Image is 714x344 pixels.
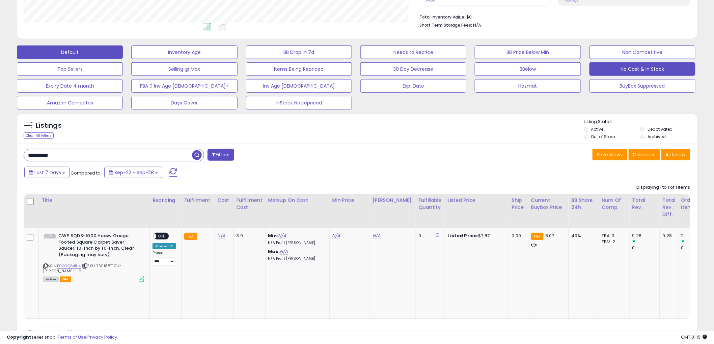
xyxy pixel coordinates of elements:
button: Columns [629,149,660,160]
button: Selling @ Max [131,62,237,76]
button: Expiry Date 4 month [17,79,123,93]
h5: Listings [36,121,62,130]
div: Markup on Cost [268,197,327,204]
div: Displaying 1 to 1 of 1 items [637,184,690,191]
li: $0 [419,12,685,21]
button: Sep-22 - Sep-28 [104,167,162,178]
button: Last 7 Days [24,167,70,178]
div: Total Rev. [632,197,657,211]
div: 0.00 [512,233,523,239]
div: BB Share 24h. [572,197,596,211]
button: Exp. Date [360,79,466,93]
label: Archived [648,134,666,139]
div: Title [42,197,147,204]
span: Last 7 Days [34,169,61,176]
a: N/A [280,248,288,255]
button: Top Sellers [17,62,123,76]
p: N/A Profit [PERSON_NAME] [268,256,324,261]
small: FBA [531,233,544,240]
div: 9.28 [632,233,660,239]
a: Privacy Policy [87,334,117,340]
b: CWP SQDS-1000 Heavy Gauge Footed Square Carpet Saver Saucer, 10-Inch by 10-Inch, Clear (Packaging... [58,233,140,259]
div: Listed Price [448,197,506,204]
div: Ship Price [512,197,525,211]
div: Repricing [153,197,178,204]
span: All listings currently available for purchase on Amazon [43,277,59,282]
a: Terms of Use [58,334,86,340]
div: 0 [681,245,709,251]
button: Hazmat [475,79,581,93]
div: 2 [681,233,709,239]
button: BuyBox Suppressed [589,79,695,93]
span: Show: entries [29,329,77,335]
strong: Copyright [7,334,31,340]
div: Min Price [332,197,367,204]
div: Amazon AI [153,243,176,249]
b: Min: [268,232,278,239]
div: 9.28 [663,233,673,239]
button: Items Being Repriced [246,62,352,76]
span: N/A [473,22,481,28]
div: $7.87 [448,233,504,239]
img: 314kBJ1PVIS._SL40_.jpg [43,233,57,239]
div: FBM: 2 [602,239,624,245]
span: Columns [633,151,654,158]
span: Compared to: [71,170,102,176]
span: | SKU: 759188111014-[PERSON_NAME]-1.16 [43,263,121,273]
div: Fulfillable Quantity [419,197,442,211]
button: Needs to Reprice [360,45,466,59]
a: N/A [218,232,226,239]
div: 0 [632,245,660,251]
button: Non Competitive [589,45,695,59]
div: Cost [218,197,231,204]
button: Default [17,45,123,59]
label: Active [591,126,604,132]
b: Total Inventory Value: [419,14,465,20]
label: Out of Stock [591,134,616,139]
div: Current Buybox Price [531,197,566,211]
a: N/A [373,232,381,239]
div: Num of Comp. [602,197,627,211]
div: ASIN: [43,233,144,281]
span: 8.07 [545,232,554,239]
div: 0 [419,233,440,239]
span: FBA [60,277,71,282]
b: Max: [268,248,280,255]
th: The percentage added to the cost of goods (COGS) that forms the calculator for Min & Max prices. [265,194,329,228]
a: B00OQ641U4 [57,263,81,269]
span: 2025-10-6 01:15 GMT [681,334,707,340]
span: Sep-22 - Sep-28 [114,169,154,176]
div: 49% [572,233,594,239]
div: Ordered Items [681,197,706,211]
div: Preset: [153,251,176,266]
div: Fulfillment [184,197,212,204]
label: Deactivated [648,126,673,132]
div: Clear All Filters [24,132,54,139]
button: Days Cover [131,96,237,110]
div: seller snap | | [7,334,117,341]
p: N/A Profit [PERSON_NAME] [268,241,324,245]
span: OFF [156,233,167,239]
div: Fulfillment Cost [237,197,263,211]
b: Listed Price: [448,232,478,239]
a: N/A [278,232,286,239]
div: [PERSON_NAME] [373,197,413,204]
p: Listing States: [584,119,697,125]
button: Inventory Age [131,45,237,59]
a: N/A [332,232,340,239]
div: FBA: 3 [602,233,624,239]
button: BB Drop in 7d [246,45,352,59]
button: BBelow [475,62,581,76]
button: Filters [208,149,234,161]
button: BB Price Below Min [475,45,581,59]
small: FBA [184,233,197,240]
button: No Cost & In Stock [589,62,695,76]
div: Total Rev. Diff. [663,197,676,218]
button: Inv Age [DEMOGRAPHIC_DATA] [246,79,352,93]
b: Short Term Storage Fees: [419,22,472,28]
button: InStock Notrepriced [246,96,352,110]
button: 30 Day Decrease [360,62,466,76]
button: FBA 0 Inv Age [DEMOGRAPHIC_DATA]+ [131,79,237,93]
button: Save View [593,149,628,160]
button: Amazon Competes [17,96,123,110]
